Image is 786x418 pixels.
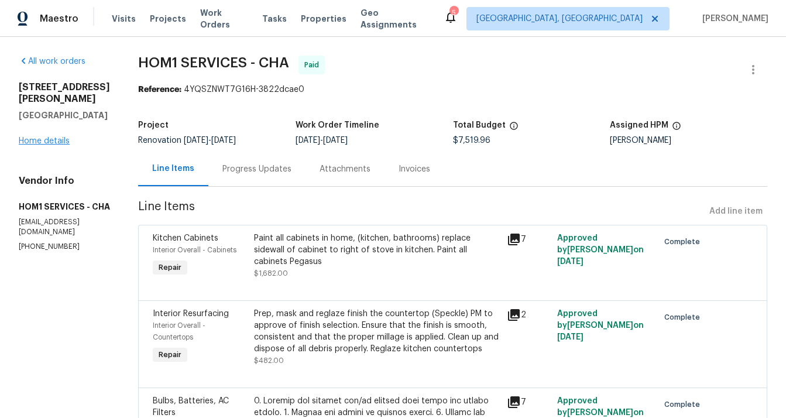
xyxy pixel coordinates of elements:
[557,333,584,341] span: [DATE]
[184,136,236,145] span: -
[153,310,229,318] span: Interior Resurfacing
[664,399,705,410] span: Complete
[138,136,236,145] span: Renovation
[152,163,194,174] div: Line Items
[453,136,490,145] span: $7,519.96
[320,163,370,175] div: Attachments
[453,121,506,129] h5: Total Budget
[664,236,705,248] span: Complete
[112,13,136,25] span: Visits
[698,13,768,25] span: [PERSON_NAME]
[507,395,550,409] div: 7
[557,234,644,266] span: Approved by [PERSON_NAME] on
[254,232,500,268] div: Paint all cabinets in home, (kitchen, bathrooms) replace sidewall of cabinet to right of stove in...
[507,232,550,246] div: 7
[296,136,320,145] span: [DATE]
[153,397,229,417] span: Bulbs, Batteries, AC Filters
[200,7,248,30] span: Work Orders
[610,136,767,145] div: [PERSON_NAME]
[19,201,110,213] h5: HOM1 SERVICES - CHA
[610,121,668,129] h5: Assigned HPM
[153,234,218,242] span: Kitchen Cabinets
[509,121,519,136] span: The total cost of line items that have been proposed by Opendoor. This sum includes line items th...
[138,201,705,222] span: Line Items
[254,308,500,355] div: Prep, mask and reglaze finish the countertop (Speckle) PM to approve of finish selection. Ensure ...
[254,357,284,364] span: $482.00
[399,163,430,175] div: Invoices
[262,15,287,23] span: Tasks
[557,258,584,266] span: [DATE]
[301,13,346,25] span: Properties
[507,308,550,322] div: 2
[138,56,289,70] span: HOM1 SERVICES - CHA
[361,7,430,30] span: Geo Assignments
[664,311,705,323] span: Complete
[296,121,379,129] h5: Work Order Timeline
[672,121,681,136] span: The hpm assigned to this work order.
[19,109,110,121] h5: [GEOGRAPHIC_DATA]
[19,81,110,105] h2: [STREET_ADDRESS][PERSON_NAME]
[153,322,205,341] span: Interior Overall - Countertops
[138,85,181,94] b: Reference:
[138,121,169,129] h5: Project
[153,246,236,253] span: Interior Overall - Cabinets
[154,262,186,273] span: Repair
[154,349,186,361] span: Repair
[222,163,291,175] div: Progress Updates
[323,136,348,145] span: [DATE]
[19,137,70,145] a: Home details
[557,310,644,341] span: Approved by [PERSON_NAME] on
[449,7,458,19] div: 5
[304,59,324,71] span: Paid
[40,13,78,25] span: Maestro
[150,13,186,25] span: Projects
[296,136,348,145] span: -
[19,57,85,66] a: All work orders
[19,242,110,252] p: [PHONE_NUMBER]
[138,84,767,95] div: 4YQSZNWT7G16H-3822dcae0
[19,175,110,187] h4: Vendor Info
[211,136,236,145] span: [DATE]
[254,270,288,277] span: $1,682.00
[184,136,208,145] span: [DATE]
[476,13,643,25] span: [GEOGRAPHIC_DATA], [GEOGRAPHIC_DATA]
[19,217,110,237] p: [EMAIL_ADDRESS][DOMAIN_NAME]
